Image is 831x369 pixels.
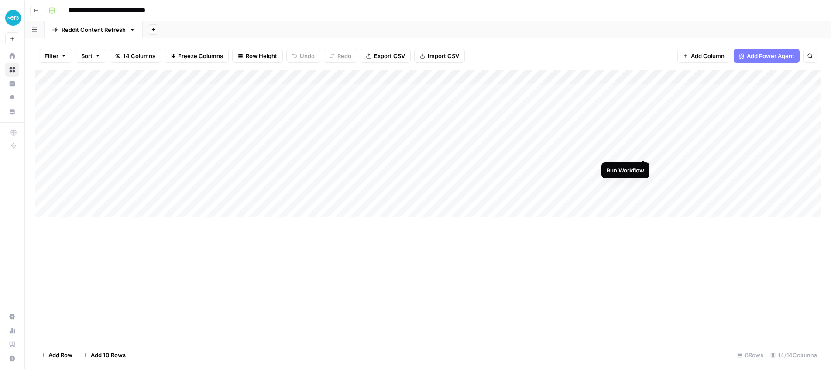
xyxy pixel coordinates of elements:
button: Add Power Agent [734,49,800,63]
button: Add 10 Rows [78,348,131,362]
a: Learning Hub [5,338,19,352]
button: Redo [324,49,357,63]
span: 14 Columns [123,52,155,60]
span: Row Height [246,52,277,60]
div: 8 Rows [734,348,767,362]
button: Filter [39,49,72,63]
button: Row Height [232,49,283,63]
button: Export CSV [361,49,411,63]
span: Freeze Columns [178,52,223,60]
span: Import CSV [428,52,459,60]
a: Settings [5,310,19,324]
button: Workspace: XeroOps [5,7,19,29]
span: Add Power Agent [747,52,794,60]
div: Reddit Content Refresh [62,25,126,34]
a: Usage [5,324,19,338]
button: Import CSV [414,49,465,63]
button: Freeze Columns [165,49,229,63]
a: Home [5,49,19,63]
span: Redo [337,52,351,60]
button: Undo [286,49,320,63]
span: Undo [300,52,315,60]
div: 14/14 Columns [767,348,821,362]
button: Add Row [35,348,78,362]
span: Add Column [691,52,725,60]
a: Insights [5,77,19,91]
button: Help + Support [5,352,19,366]
span: Filter [45,52,58,60]
div: Run Workflow [607,166,644,175]
span: Sort [81,52,93,60]
button: Sort [76,49,106,63]
span: Add 10 Rows [91,351,126,359]
a: Reddit Content Refresh [45,21,143,38]
a: Opportunities [5,91,19,105]
button: 14 Columns [110,49,161,63]
span: Add Row [48,351,72,359]
a: Browse [5,63,19,77]
span: Export CSV [374,52,405,60]
a: Your Data [5,105,19,119]
button: Add Column [677,49,730,63]
img: XeroOps Logo [5,10,21,26]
